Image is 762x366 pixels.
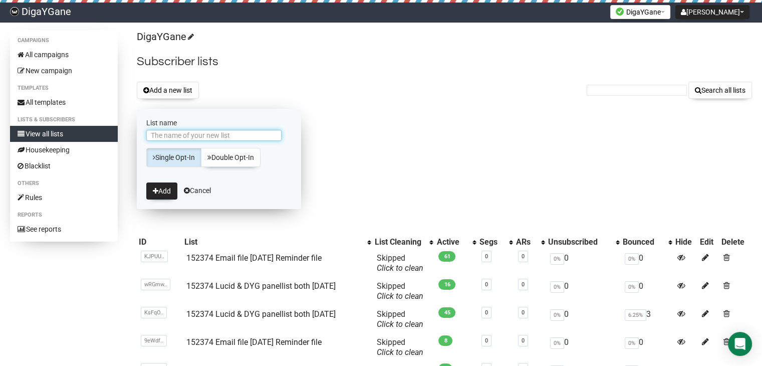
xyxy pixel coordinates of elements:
th: ARs: No sort applied, activate to apply an ascending sort [514,235,546,249]
li: Campaigns [10,35,118,47]
span: Skipped [376,337,423,357]
div: List Cleaning [374,237,424,247]
th: Bounced: No sort applied, activate to apply an ascending sort [621,235,673,249]
a: Cancel [184,187,211,195]
a: Click to clean [376,291,423,301]
span: 0% [625,337,639,349]
span: 16 [438,279,455,290]
span: KJPUU.. [141,251,168,262]
td: 0 [546,333,621,361]
div: List [184,237,363,247]
div: Unsubscribed [548,237,611,247]
li: Others [10,177,118,190]
a: All campaigns [10,47,118,63]
th: Edit: No sort applied, sorting is disabled [698,235,719,249]
th: Active: No sort applied, activate to apply an ascending sort [434,235,477,249]
li: Reports [10,209,118,221]
img: favicons [616,8,624,16]
a: New campaign [10,63,118,79]
td: 3 [621,305,673,333]
a: Housekeeping [10,142,118,158]
th: Delete: No sort applied, sorting is disabled [719,235,752,249]
span: 0% [550,253,564,265]
div: ID [139,237,180,247]
span: 61 [438,251,455,262]
span: 45 [438,307,455,318]
td: 0 [621,277,673,305]
h2: Subscriber lists [137,53,752,71]
a: All templates [10,94,118,110]
td: 0 [621,249,673,277]
span: 0% [625,253,639,265]
td: 0 [546,305,621,333]
div: Edit [700,237,717,247]
a: 0 [485,309,488,316]
button: [PERSON_NAME] [675,5,749,19]
a: Blacklist [10,158,118,174]
div: Hide [675,237,696,247]
span: KsFqO.. [141,307,167,318]
a: 0 [485,337,488,344]
a: 0 [522,309,525,316]
a: 152374 Lucid & DYG panellist both [DATE] [186,281,336,291]
div: ARs [516,237,536,247]
a: 0 [522,337,525,344]
td: 0 [546,249,621,277]
span: Skipped [376,281,423,301]
button: Add [146,182,177,200]
button: Add a new list [137,82,199,99]
a: View all lists [10,126,118,142]
span: 0% [550,281,564,293]
li: Templates [10,82,118,94]
div: Delete [721,237,750,247]
span: Skipped [376,253,423,273]
label: List name [146,118,292,127]
span: 0% [625,281,639,293]
a: 0 [485,253,488,260]
a: Rules [10,190,118,206]
span: Skipped [376,309,423,329]
td: 0 [621,333,673,361]
a: 152374 Email file [DATE] Reminder file [186,253,322,263]
th: List Cleaning: No sort applied, activate to apply an ascending sort [372,235,434,249]
a: Double Opt-In [201,148,261,167]
input: The name of your new list [146,130,282,141]
img: f83b26b47af82e482c948364ee7c1d9c [10,7,19,16]
th: ID: No sort applied, sorting is disabled [137,235,182,249]
span: 0% [550,309,564,321]
a: Click to clean [376,319,423,329]
span: 6.25% [625,309,646,321]
th: Hide: No sort applied, sorting is disabled [673,235,698,249]
div: Bounced [623,237,663,247]
a: See reports [10,221,118,237]
a: 152374 Email file [DATE] Reminder file [186,337,322,347]
a: DigaYGane [137,31,192,43]
button: DigaYGane [610,5,670,19]
a: Click to clean [376,347,423,357]
span: 8 [438,335,452,346]
li: Lists & subscribers [10,114,118,126]
button: Search all lists [688,82,752,99]
div: Open Intercom Messenger [728,332,752,356]
span: wRGmw.. [141,279,170,290]
a: 0 [522,281,525,288]
a: 0 [485,281,488,288]
a: Click to clean [376,263,423,273]
th: List: No sort applied, activate to apply an ascending sort [182,235,373,249]
a: Single Opt-In [146,148,201,167]
a: 0 [522,253,525,260]
th: Segs: No sort applied, activate to apply an ascending sort [477,235,514,249]
div: Segs [479,237,504,247]
a: 152374 Lucid & DYG panellist both [DATE] [186,309,336,319]
div: Active [436,237,467,247]
span: 0% [550,337,564,349]
td: 0 [546,277,621,305]
span: 9eWdf.. [141,335,167,346]
th: Unsubscribed: No sort applied, activate to apply an ascending sort [546,235,621,249]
